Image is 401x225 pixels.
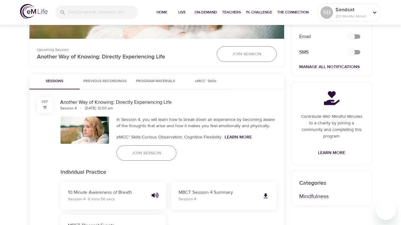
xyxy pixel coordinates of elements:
[315,147,348,159] a: Learn More
[83,78,127,85] span: Previous Recordings
[184,78,227,85] span: eMCC™ Skills
[295,45,342,60] div: SMS
[299,192,364,201] p: Mindfulness
[37,47,209,52] p: Upcoming Session
[336,6,369,13] p: Sandcat
[179,189,257,196] p: MBCT Session 4 Summary
[295,29,342,44] div: Email
[246,9,272,16] span: 1% Challenge
[174,9,190,16] span: Live
[299,113,364,140] p: Contribute 960 Mindful Minutes to a charity by joining a community and completing this program.
[299,179,364,187] p: Categories
[68,196,147,202] p: Session 4
[134,78,177,85] span: Program Materials
[217,46,277,62] button: Join Session
[33,78,76,85] span: Sessions
[68,6,138,19] input: Find programs, teachers, etc...
[222,9,241,16] span: Teachers
[60,106,77,111] div: Session 4
[60,182,166,210] button: 10 Minute Awareness of BreathSession 4 ·9 mins 56 secs
[225,134,252,140] a: Learn More
[171,182,277,210] a: MBCT Session 4 SummarySession 4
[60,168,277,177] p: Individual Practice
[117,134,221,140] span: eMCC™ Skills: Curious Observation, Cognitive Flexibility
[179,196,257,202] p: Session 4
[232,50,261,58] span: Join Session
[132,149,161,157] span: Join Session
[117,145,176,161] button: Join Session
[117,117,277,129] div: In Session 4, you will learn how to break down an experience by becoming aware of the thoughts th...
[43,104,46,111] div: 11
[41,99,48,104] div: Sep
[60,99,277,106] div: Another Way of Knowing: Directly Experiencing Life
[376,200,396,220] iframe: Button to launch messaging window
[320,6,333,19] div: SB
[20,4,48,19] img: logo
[37,52,209,61] p: Another Way of Knowing: Directly Experiencing Life
[87,197,115,202] span: · 9 mins 56 secs
[299,64,360,70] a: Manage All Notifications
[277,9,309,16] span: The Connection
[68,189,147,196] p: 10 Minute Awareness of Breath
[154,9,169,16] span: Home
[336,13,369,19] p: 201 Mindful Minutes
[195,9,217,16] span: On-Demand
[318,149,345,157] span: Learn More
[85,106,113,111] div: [DATE] 12:00 pm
